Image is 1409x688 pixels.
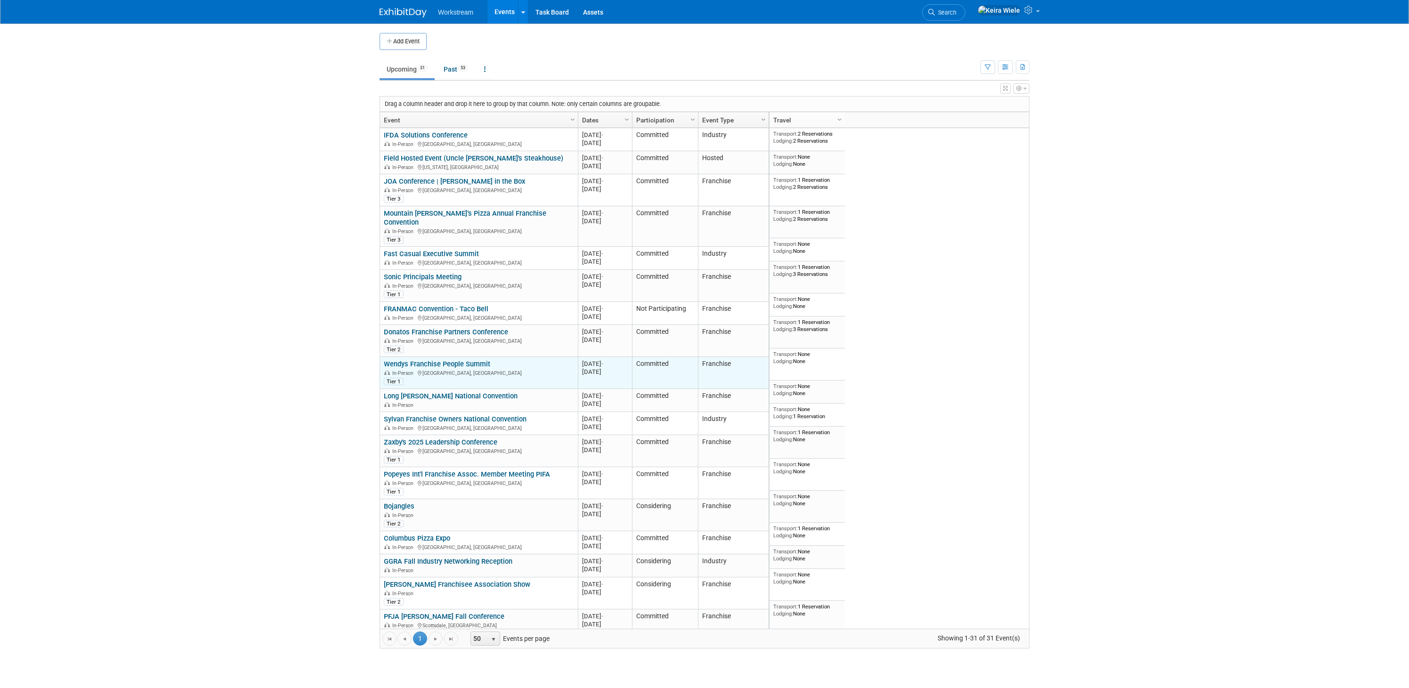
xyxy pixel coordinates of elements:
div: [DATE] [582,360,628,368]
span: In-Person [392,228,416,235]
img: In-Person Event [384,338,390,343]
div: [DATE] [582,392,628,400]
a: Go to the next page [429,631,443,646]
td: Committed [632,128,698,151]
span: Lodging: [773,138,793,144]
a: Wendys Franchise People Summit [384,360,490,368]
div: [DATE] [582,368,628,376]
span: 53 [458,65,468,72]
div: [DATE] [582,423,628,431]
td: Franchise [698,467,769,499]
span: Transport: [773,603,798,610]
span: 31 [417,65,428,72]
img: In-Person Event [384,623,390,627]
a: Mountain [PERSON_NAME]’s Pizza Annual Franchise Convention [384,209,546,227]
div: [DATE] [582,313,628,321]
span: Transport: [773,406,798,413]
span: Column Settings [623,116,631,123]
span: Go to the first page [386,635,393,643]
span: - [601,250,603,257]
span: In-Person [392,567,416,574]
div: 1 Reservation None [773,525,842,539]
a: Fast Casual Executive Summit [384,250,479,258]
a: Column Settings [688,112,698,126]
span: Transport: [773,209,798,215]
div: 1 Reservation 2 Reservations [773,177,842,190]
td: Franchise [698,270,769,302]
span: - [601,360,603,367]
td: Industry [698,247,769,270]
span: - [601,210,603,217]
span: Lodging: [773,436,793,443]
div: None None [773,461,842,475]
div: [DATE] [582,281,628,289]
div: [GEOGRAPHIC_DATA], [GEOGRAPHIC_DATA] [384,259,574,267]
a: Sylvan Franchise Owners National Convention [384,415,526,423]
span: - [601,328,603,335]
a: Sonic Principals Meeting [384,273,462,281]
span: Showing 1-31 of 31 Event(s) [929,631,1029,645]
a: Column Settings [568,112,578,126]
td: Committed [632,206,698,247]
a: FRANMAC Convention - Taco Bell [384,305,488,313]
div: [DATE] [582,154,628,162]
span: Lodging: [773,216,793,222]
td: Franchise [698,206,769,247]
span: - [601,581,603,588]
td: Committed [632,531,698,554]
span: Lodging: [773,610,793,617]
div: Tier 1 [384,488,404,495]
a: Bojangles [384,502,414,510]
div: [DATE] [582,250,628,258]
td: Committed [632,435,698,467]
span: - [601,131,603,138]
span: In-Person [392,448,416,454]
td: Committed [632,467,698,499]
div: [DATE] [582,209,628,217]
span: Lodging: [773,500,793,507]
span: - [601,502,603,510]
div: [GEOGRAPHIC_DATA], [GEOGRAPHIC_DATA] [384,369,574,377]
div: None None [773,383,842,397]
div: [DATE] [582,438,628,446]
div: [DATE] [582,478,628,486]
span: Go to the next page [432,635,439,643]
span: Lodging: [773,390,793,397]
span: - [601,534,603,542]
img: In-Person Event [384,544,390,549]
div: Tier 3 [384,236,404,243]
td: Committed [632,412,698,435]
td: Industry [698,412,769,435]
span: Transport: [773,493,798,500]
span: - [601,558,603,565]
div: None None [773,154,842,167]
span: In-Person [392,425,416,431]
span: select [490,636,497,643]
span: In-Person [392,315,416,321]
span: In-Person [392,141,416,147]
div: [GEOGRAPHIC_DATA], [GEOGRAPHIC_DATA] [384,543,574,551]
div: 1 Reservation 2 Reservations [773,209,842,222]
span: - [601,438,603,445]
img: In-Person Event [384,448,390,453]
div: [DATE] [582,557,628,565]
div: None None [773,493,842,507]
div: 1 Reservation 3 Reservations [773,319,842,332]
div: Scottsdale, [GEOGRAPHIC_DATA] [384,621,574,629]
td: Franchise [698,389,769,412]
span: Go to the last page [447,635,455,643]
div: [DATE] [582,612,628,620]
span: Lodging: [773,468,793,475]
img: In-Person Event [384,425,390,430]
td: Franchise [698,435,769,467]
img: In-Person Event [384,567,390,572]
div: [DATE] [582,336,628,344]
div: 1 Reservation None [773,603,842,617]
td: Franchise [698,531,769,554]
div: [GEOGRAPHIC_DATA], [GEOGRAPHIC_DATA] [384,424,574,432]
div: Tier 1 [384,378,404,385]
span: Lodging: [773,413,793,420]
div: [DATE] [582,185,628,193]
span: Lodging: [773,358,793,364]
div: [DATE] [582,400,628,408]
